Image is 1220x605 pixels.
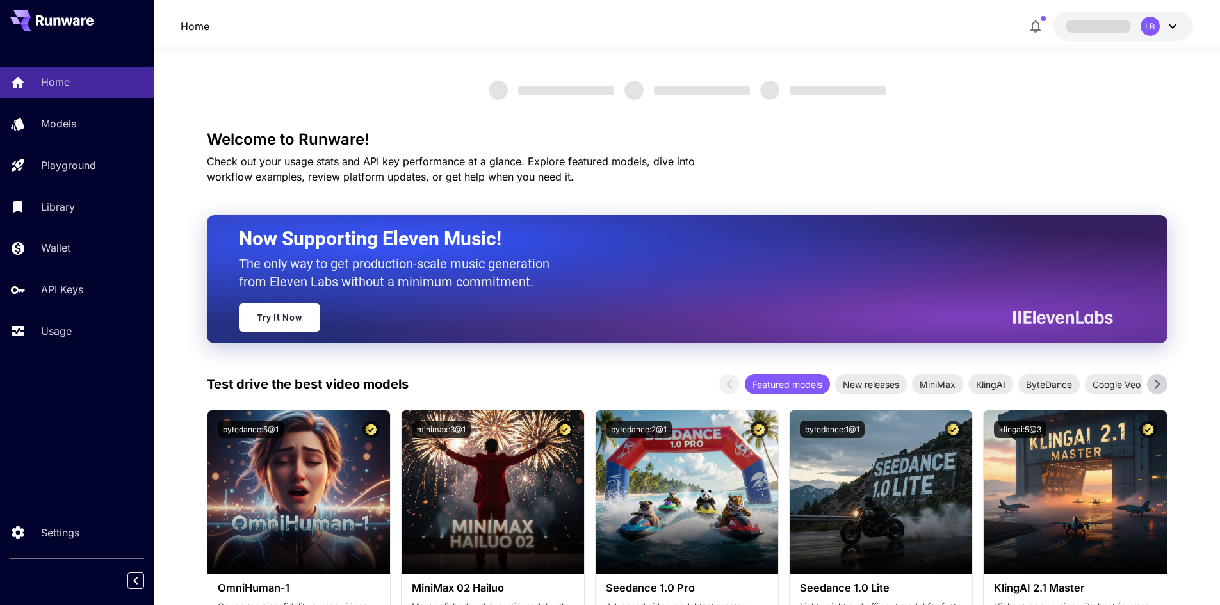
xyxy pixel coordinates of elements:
[1085,378,1148,391] span: Google Veo
[362,421,380,438] button: Certified Model – Vetted for best performance and includes a commercial license.
[41,240,70,255] p: Wallet
[790,410,972,574] img: alt
[835,378,907,391] span: New releases
[800,421,865,438] button: bytedance:1@1
[984,410,1166,574] img: alt
[41,116,76,131] p: Models
[207,131,1167,149] h3: Welcome to Runware!
[912,374,963,394] div: MiniMax
[1018,378,1080,391] span: ByteDance
[1141,17,1160,36] div: LB
[412,582,574,594] h3: MiniMax 02 Hailuo
[181,19,209,34] a: Home
[207,155,695,183] span: Check out your usage stats and API key performance at a glance. Explore featured models, dive int...
[606,582,768,594] h3: Seedance 1.0 Pro
[181,19,209,34] nav: breadcrumb
[968,378,1013,391] span: KlingAI
[218,421,284,438] button: bytedance:5@1
[41,525,79,540] p: Settings
[1053,12,1193,41] button: LB
[606,421,672,438] button: bytedance:2@1
[835,374,907,394] div: New releases
[1139,421,1157,438] button: Certified Model – Vetted for best performance and includes a commercial license.
[596,410,778,574] img: alt
[218,582,380,594] h3: OmniHuman‑1
[1018,374,1080,394] div: ByteDance
[207,375,409,394] p: Test drive the best video models
[800,582,962,594] h3: Seedance 1.0 Lite
[41,323,72,339] p: Usage
[1085,374,1148,394] div: Google Veo
[745,378,830,391] span: Featured models
[41,157,96,173] p: Playground
[402,410,584,574] img: alt
[745,374,830,394] div: Featured models
[968,374,1013,394] div: KlingAI
[912,378,963,391] span: MiniMax
[239,255,559,291] p: The only way to get production-scale music generation from Eleven Labs without a minimum commitment.
[751,421,768,438] button: Certified Model – Vetted for best performance and includes a commercial license.
[41,199,75,214] p: Library
[41,282,83,297] p: API Keys
[945,421,962,438] button: Certified Model – Vetted for best performance and includes a commercial license.
[994,582,1156,594] h3: KlingAI 2.1 Master
[239,303,320,332] a: Try It Now
[137,569,154,592] div: Collapse sidebar
[557,421,574,438] button: Certified Model – Vetted for best performance and includes a commercial license.
[207,410,390,574] img: alt
[412,421,471,438] button: minimax:3@1
[127,572,144,589] button: Collapse sidebar
[41,74,70,90] p: Home
[239,227,1103,251] h2: Now Supporting Eleven Music!
[994,421,1046,438] button: klingai:5@3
